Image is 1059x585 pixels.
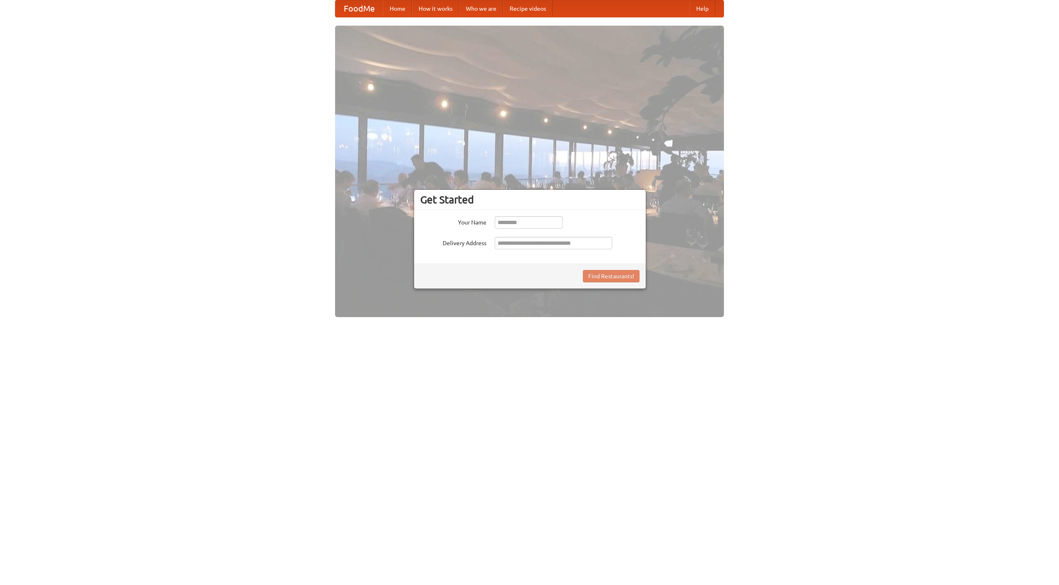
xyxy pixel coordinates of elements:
h3: Get Started [420,193,640,206]
a: How it works [412,0,459,17]
button: Find Restaurants! [583,270,640,282]
label: Delivery Address [420,237,486,247]
a: FoodMe [335,0,383,17]
a: Who we are [459,0,503,17]
a: Recipe videos [503,0,553,17]
label: Your Name [420,216,486,227]
a: Help [690,0,715,17]
a: Home [383,0,412,17]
